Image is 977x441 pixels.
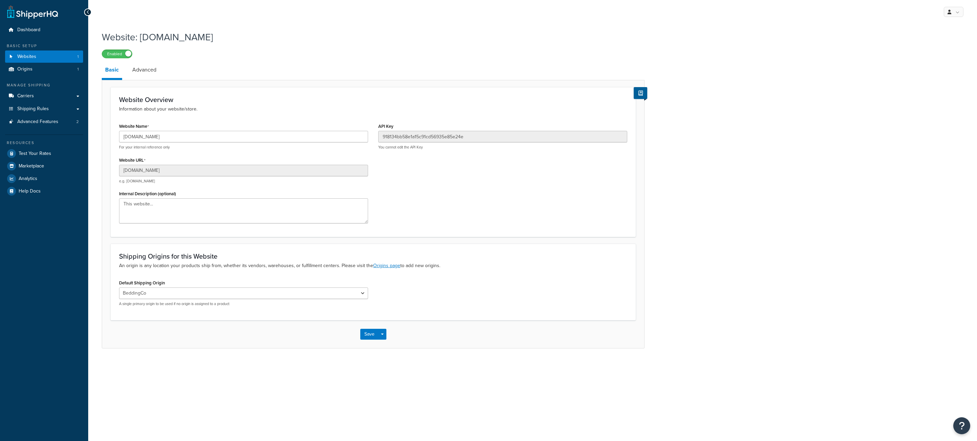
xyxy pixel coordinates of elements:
[17,93,34,99] span: Carriers
[5,63,83,76] li: Origins
[76,119,79,125] span: 2
[5,173,83,185] a: Analytics
[77,54,79,60] span: 1
[5,140,83,146] div: Resources
[19,151,51,157] span: Test Your Rates
[634,87,647,99] button: Show Help Docs
[17,106,49,112] span: Shipping Rules
[5,160,83,172] a: Marketplace
[5,185,83,197] a: Help Docs
[102,31,636,44] h1: Website: [DOMAIN_NAME]
[19,176,37,182] span: Analytics
[119,280,165,285] label: Default Shipping Origin
[5,51,83,63] li: Websites
[119,145,368,150] p: For your internal reference only
[5,82,83,88] div: Manage Shipping
[5,116,83,128] a: Advanced Features2
[5,90,83,102] a: Carriers
[119,301,368,306] p: A single primary origin to be used if no origin is assigned to a product
[102,50,132,58] label: Enabled
[19,188,41,194] span: Help Docs
[5,116,83,128] li: Advanced Features
[5,147,83,160] a: Test Your Rates
[77,66,79,72] span: 1
[5,51,83,63] a: Websites1
[119,158,146,163] label: Website URL
[953,417,970,434] button: Open Resource Center
[19,163,44,169] span: Marketplace
[119,262,627,269] p: An origin is any location your products ship from, whether its vendors, warehouses, or fulfillmen...
[119,253,627,260] h3: Shipping Origins for this Website
[5,24,83,36] a: Dashboard
[378,124,394,129] label: API Key
[119,179,368,184] p: e.g. [DOMAIN_NAME]
[119,191,176,196] label: Internal Description (optional)
[17,54,36,60] span: Websites
[378,131,627,142] input: XDL713J089NBV22
[119,198,368,223] textarea: This website...
[17,66,33,72] span: Origins
[119,96,627,103] h3: Website Overview
[360,329,379,340] button: Save
[17,27,40,33] span: Dashboard
[17,119,58,125] span: Advanced Features
[5,43,83,49] div: Basic Setup
[129,62,160,78] a: Advanced
[5,63,83,76] a: Origins1
[102,62,122,80] a: Basic
[378,145,627,150] p: You cannot edit the API Key
[373,262,400,269] a: Origins page
[5,103,83,115] a: Shipping Rules
[119,105,627,113] p: Information about your website/store.
[119,124,149,129] label: Website Name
